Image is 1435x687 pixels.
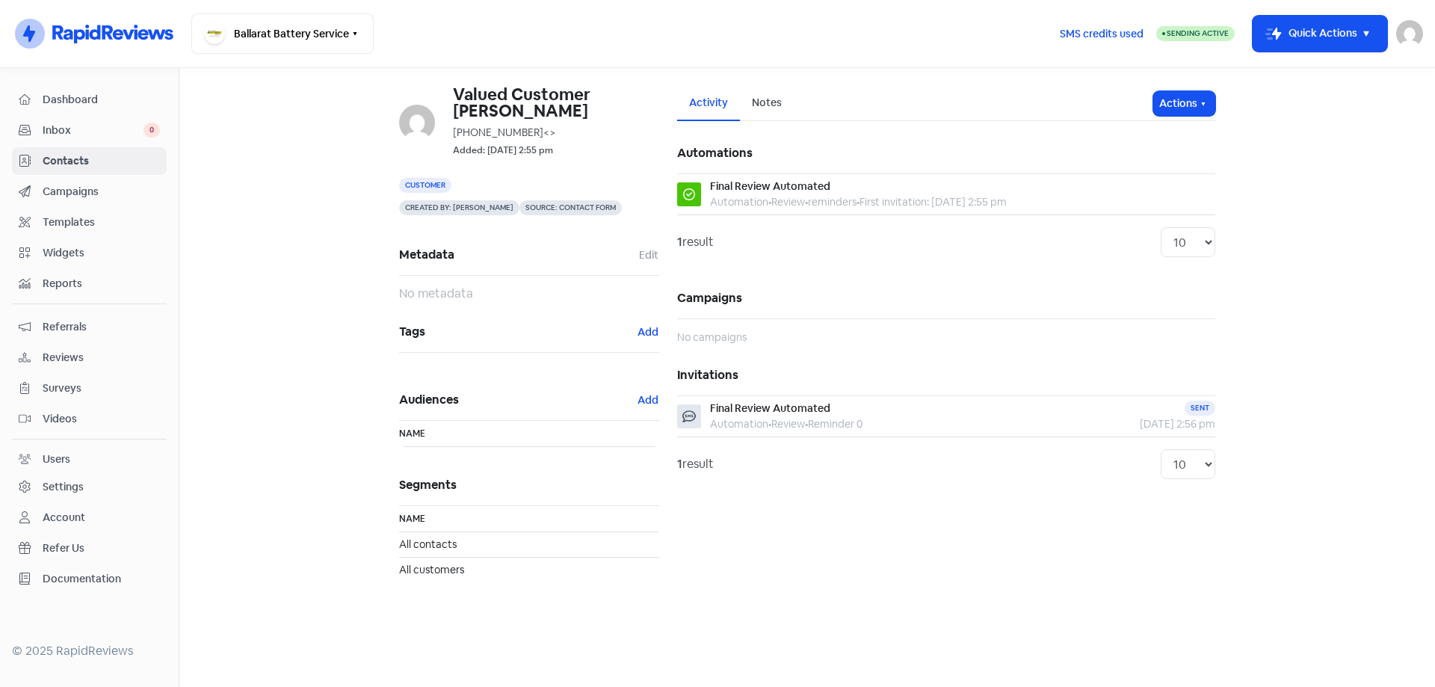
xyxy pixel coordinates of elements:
div: Users [43,452,70,467]
a: Contacts [12,147,167,175]
strong: 1 [677,234,682,250]
span: Widgets [43,245,160,261]
th: Name [399,421,659,447]
a: Inbox 0 [12,117,167,144]
button: Add [637,324,659,341]
th: Name [399,506,659,532]
span: Documentation [43,571,160,587]
div: Account [43,510,85,526]
div: Automation Review Reminder 0 [710,416,862,432]
span: All contacts [399,537,457,551]
span: Refer Us [43,540,160,556]
a: Account [12,504,167,532]
a: Dashboard [12,86,167,114]
span: 0 [143,123,160,138]
div: Settings [43,479,84,495]
a: Referrals [12,313,167,341]
button: Add [637,392,659,409]
iframe: chat widget [1372,627,1420,672]
span: Videos [43,411,160,427]
span: Inbox [43,123,143,138]
h5: Campaigns [677,278,1215,318]
a: Surveys [12,375,167,402]
span: Sending Active [1167,28,1229,38]
span: Reviews [43,350,160,366]
span: All customers [399,563,464,576]
button: Ballarat Battery Service [191,13,374,54]
div: result [677,455,714,473]
div: [DATE] 2:56 pm [1054,416,1215,432]
div: result [677,233,714,251]
button: Quick Actions [1253,16,1387,52]
span: Referrals [43,319,160,335]
span: Automation [710,195,768,209]
a: Users [12,446,167,473]
span: No campaigns [677,330,747,344]
a: Refer Us [12,534,167,562]
div: [PHONE_NUMBER] [453,125,659,141]
div: Final Review Automated [710,179,830,194]
span: reminders [808,195,857,209]
div: © 2025 RapidReviews [12,642,167,660]
span: Created by: [PERSON_NAME] [399,200,519,215]
small: Added: [DATE] 2:55 pm [453,144,553,158]
a: Videos [12,405,167,433]
span: Reports [43,276,160,292]
span: Dashboard [43,92,160,108]
span: Metadata [399,244,638,266]
span: Audiences [399,389,637,411]
h5: Automations [677,133,1215,173]
a: Reviews [12,344,167,372]
button: Actions [1153,91,1215,116]
span: Customer [399,178,451,193]
b: • [768,417,771,431]
span: Source: Contact form [519,200,622,215]
a: Documentation [12,565,167,593]
a: Settings [12,473,167,501]
div: Activity [689,95,728,111]
a: Campaigns [12,178,167,206]
span: <> [543,126,555,139]
span: Final Review Automated [710,401,830,415]
span: First invitation: [DATE] 2:55 pm [860,195,1007,209]
span: Surveys [43,381,160,396]
h5: Segments [399,465,659,505]
strong: 1 [677,456,682,472]
h6: Valued Customer [PERSON_NAME] [453,86,659,119]
img: User [1396,20,1423,47]
a: Widgets [12,239,167,267]
b: • [805,195,808,209]
b: • [857,195,860,209]
span: Campaigns [43,184,160,200]
span: Contacts [43,153,160,169]
h5: Invitations [677,355,1215,395]
b: • [768,195,771,209]
div: No metadata [399,285,659,303]
img: d41d8cd98f00b204e9800998ecf8427e [399,105,435,141]
b: • [805,417,808,431]
span: SMS credits used [1060,26,1144,42]
span: Review [771,195,805,209]
a: Reports [12,270,167,298]
span: Tags [399,321,637,343]
a: Sending Active [1156,25,1235,43]
a: Templates [12,209,167,236]
div: Sent [1185,401,1215,416]
a: SMS credits used [1047,25,1156,40]
span: Templates [43,215,160,230]
div: Notes [752,95,782,111]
